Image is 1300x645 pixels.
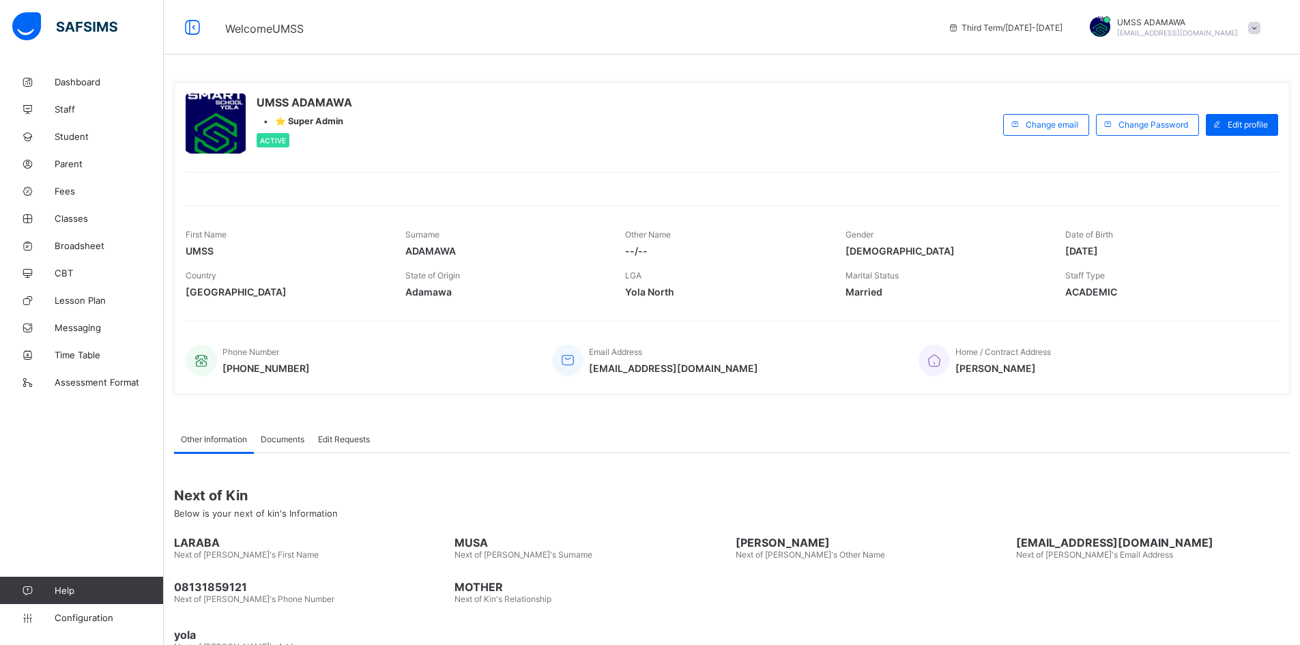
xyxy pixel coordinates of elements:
[318,434,370,444] span: Edit Requests
[625,229,671,240] span: Other Name
[181,434,247,444] span: Other Information
[454,549,592,560] span: Next of [PERSON_NAME]'s Surname
[1076,16,1267,39] div: UMSSADAMAWA
[55,295,164,306] span: Lesson Plan
[948,23,1063,33] span: session/term information
[55,158,164,169] span: Parent
[1065,229,1113,240] span: Date of Birth
[625,286,824,298] span: Yola North
[625,270,641,281] span: LGA
[589,362,758,374] span: [EMAIL_ADDRESS][DOMAIN_NAME]
[736,536,1009,549] span: [PERSON_NAME]
[955,347,1051,357] span: Home / Contract Address
[454,536,728,549] span: MUSA
[261,434,304,444] span: Documents
[1065,270,1105,281] span: Staff Type
[186,229,227,240] span: First Name
[589,347,642,357] span: Email Address
[625,245,824,257] span: --/--
[55,104,164,115] span: Staff
[174,487,1290,504] span: Next of Kin
[1065,245,1265,257] span: [DATE]
[55,268,164,278] span: CBT
[174,628,1290,642] span: yola
[275,116,343,126] span: ⭐ Super Admin
[405,245,605,257] span: ADAMAWA
[1117,17,1238,27] span: UMSS ADAMAWA
[1026,119,1078,130] span: Change email
[846,270,899,281] span: Marital Status
[55,131,164,142] span: Student
[1016,549,1173,560] span: Next of [PERSON_NAME]'s Email Address
[55,377,164,388] span: Assessment Format
[12,12,117,41] img: safsims
[174,594,334,604] span: Next of [PERSON_NAME]'s Phone Number
[846,245,1045,257] span: [DEMOGRAPHIC_DATA]
[1117,29,1238,37] span: [EMAIL_ADDRESS][DOMAIN_NAME]
[405,286,605,298] span: Adamawa
[222,347,279,357] span: Phone Number
[55,585,163,596] span: Help
[454,580,728,594] span: MOTHER
[55,213,164,224] span: Classes
[55,612,163,623] span: Configuration
[736,549,885,560] span: Next of [PERSON_NAME]'s Other Name
[186,270,216,281] span: Country
[1065,286,1265,298] span: ACADEMIC
[257,96,352,109] span: UMSS ADAMAWA
[1228,119,1268,130] span: Edit profile
[225,22,304,35] span: Welcome UMSS
[405,270,460,281] span: State of Origin
[174,580,448,594] span: 08131859121
[186,245,385,257] span: UMSS
[1016,536,1290,549] span: [EMAIL_ADDRESS][DOMAIN_NAME]
[405,229,439,240] span: Surname
[846,229,873,240] span: Gender
[174,536,448,549] span: LARABA
[174,549,319,560] span: Next of [PERSON_NAME]'s First Name
[257,116,352,126] div: •
[846,286,1045,298] span: Married
[186,286,385,298] span: [GEOGRAPHIC_DATA]
[55,240,164,251] span: Broadsheet
[55,76,164,87] span: Dashboard
[454,594,551,604] span: Next of Kin's Relationship
[55,186,164,197] span: Fees
[260,137,286,145] span: Active
[55,322,164,333] span: Messaging
[1118,119,1188,130] span: Change Password
[222,362,310,374] span: [PHONE_NUMBER]
[55,349,164,360] span: Time Table
[955,362,1051,374] span: [PERSON_NAME]
[174,508,338,519] span: Below is your next of kin's Information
